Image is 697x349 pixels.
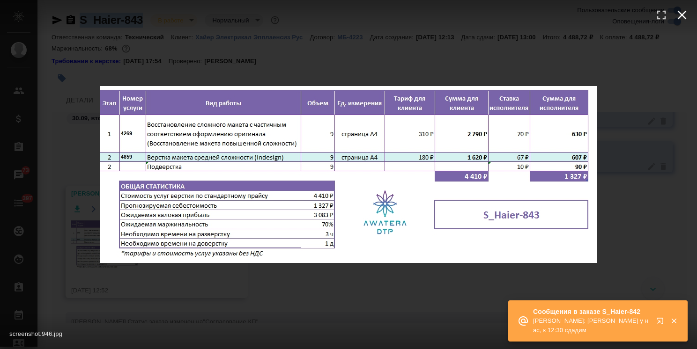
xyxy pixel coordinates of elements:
button: Close (esc) [672,5,692,25]
p: Сообщения в заказе S_Haier-842 [533,307,650,316]
button: Enter fullscreen (f) [651,5,672,25]
button: Закрыть [664,317,683,325]
p: [PERSON_NAME]: [PERSON_NAME] у нас, к 12:30 сдадим [533,316,650,335]
button: Открыть в новой вкладке [651,312,673,334]
img: screenshot.946.jpg [100,86,597,263]
span: screenshot.946.jpg [9,330,62,337]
